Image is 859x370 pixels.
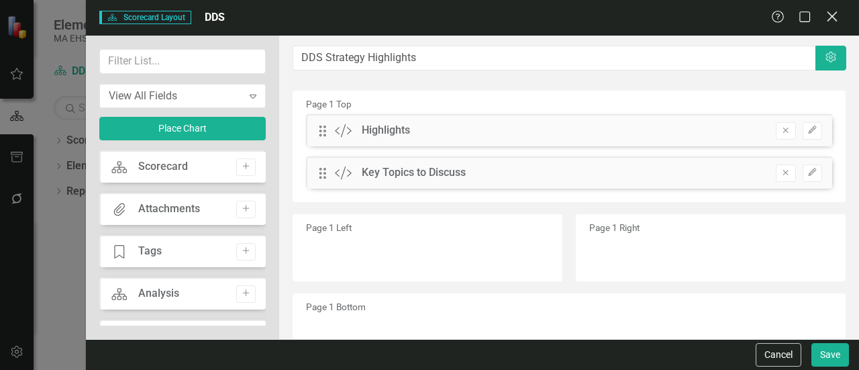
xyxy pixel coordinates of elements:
[756,343,801,367] button: Cancel
[362,123,410,138] div: Highlights
[138,286,179,302] div: Analysis
[99,11,191,24] span: Scorecard Layout
[293,46,817,71] input: Layout Name
[205,11,225,24] span: DDS
[138,244,162,259] div: Tags
[138,159,188,175] div: Scorecard
[306,222,352,233] small: Page 1 Left
[138,201,200,217] div: Attachments
[589,222,640,233] small: Page 1 Right
[362,165,466,181] div: Key Topics to Discuss
[306,302,366,312] small: Page 1 Bottom
[306,99,352,109] small: Page 1 Top
[99,49,266,74] input: Filter List...
[109,88,242,103] div: View All Fields
[99,117,266,140] button: Place Chart
[811,343,849,367] button: Save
